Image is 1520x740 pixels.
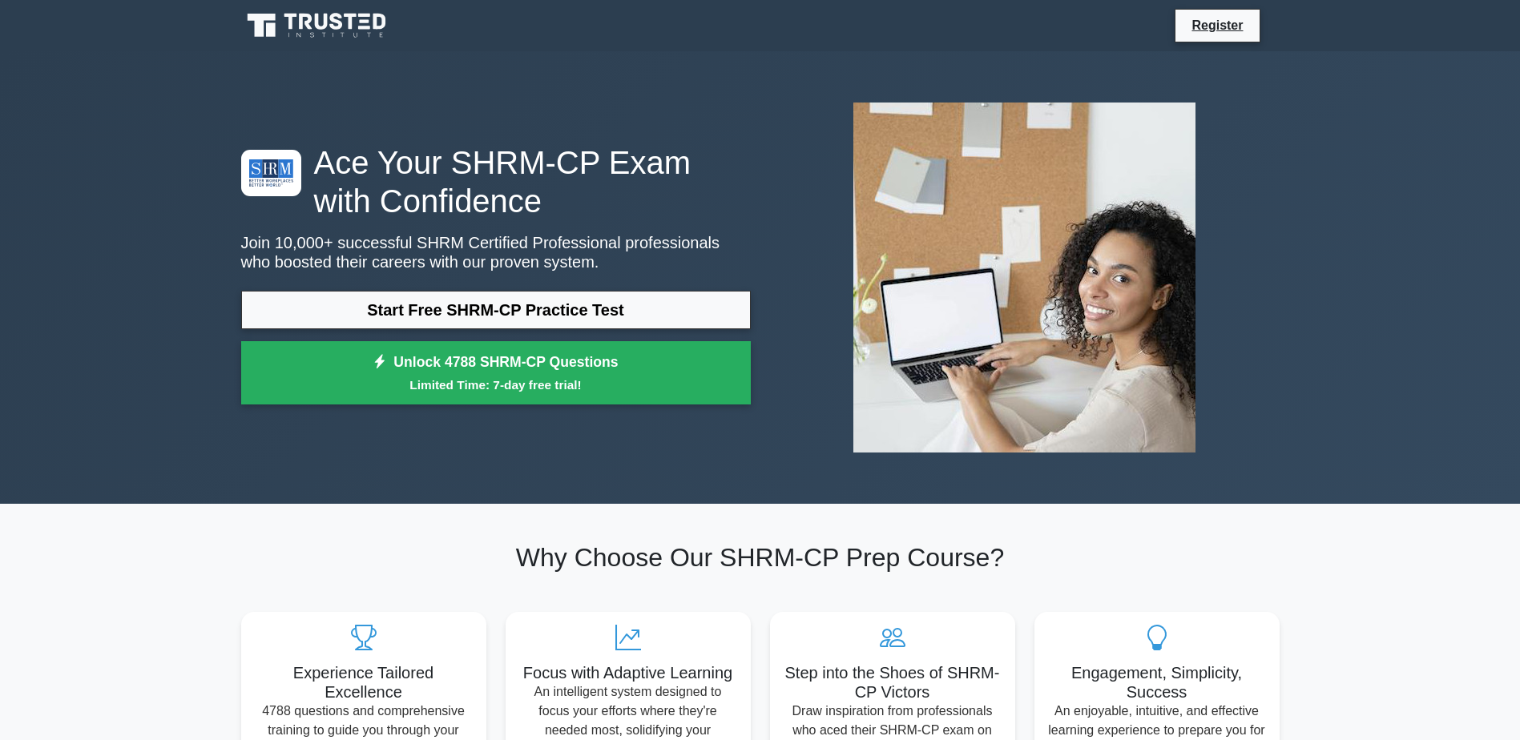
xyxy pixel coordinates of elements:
[254,663,474,702] h5: Experience Tailored Excellence
[241,233,751,271] p: Join 10,000+ successful SHRM Certified Professional professionals who boosted their careers with ...
[241,291,751,329] a: Start Free SHRM-CP Practice Test
[1182,15,1252,35] a: Register
[1047,663,1267,702] h5: Engagement, Simplicity, Success
[241,542,1280,573] h2: Why Choose Our SHRM-CP Prep Course?
[518,663,738,682] h5: Focus with Adaptive Learning
[241,143,751,220] h1: Ace Your SHRM-CP Exam with Confidence
[783,663,1002,702] h5: Step into the Shoes of SHRM-CP Victors
[241,341,751,405] a: Unlock 4788 SHRM-CP QuestionsLimited Time: 7-day free trial!
[261,376,731,394] small: Limited Time: 7-day free trial!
